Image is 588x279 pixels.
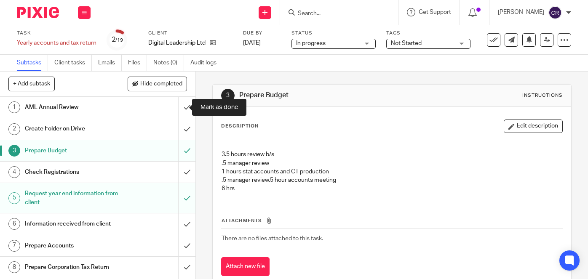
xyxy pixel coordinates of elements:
div: 2 [112,35,123,45]
label: Tags [386,30,470,37]
h1: Prepare Accounts [25,239,122,252]
a: Notes (0) [153,55,184,71]
div: 3 [8,145,20,157]
p: 3.5 hours review b/s .5 manager review 1 hours stat accounts and CT production .5 manager review ... [222,142,562,184]
div: 2 [8,123,20,135]
div: 6 [8,218,20,230]
input: Search [297,10,373,18]
p: Description [221,123,259,130]
span: Not Started [391,40,422,46]
small: /19 [115,38,123,43]
span: Get Support [419,9,451,15]
span: There are no files attached to this task. [222,236,323,242]
div: Yearly accounts and tax return [17,39,96,47]
label: Status [291,30,376,37]
img: svg%3E [548,6,562,19]
button: Hide completed [128,77,187,91]
div: Instructions [522,92,563,99]
h1: AML Annual Review [25,101,122,114]
a: Subtasks [17,55,48,71]
h1: Request year end information from client [25,187,122,209]
img: Pixie [17,7,59,18]
div: 4 [8,166,20,178]
label: Client [148,30,233,37]
label: Task [17,30,96,37]
a: Audit logs [190,55,223,71]
label: Due by [243,30,281,37]
span: Hide completed [140,81,182,88]
a: Files [128,55,147,71]
span: In progress [296,40,326,46]
div: 7 [8,240,20,252]
h1: Information received from client [25,218,122,230]
p: [PERSON_NAME] [498,8,544,16]
div: 3 [221,89,235,102]
div: 8 [8,261,20,273]
h1: Prepare Budget [239,91,410,100]
p: 6 hrs [222,184,562,193]
h1: Create Folder on Drive [25,122,122,135]
a: Emails [98,55,122,71]
button: Edit description [504,120,563,133]
button: Attach new file [221,257,270,276]
h1: Check Registrations [25,166,122,178]
span: Attachments [222,218,262,223]
button: + Add subtask [8,77,55,91]
a: Client tasks [54,55,92,71]
div: 5 [8,192,20,204]
h1: Prepare Corporation Tax Return [25,261,122,274]
span: [DATE] [243,40,261,46]
p: Digital Leadership Ltd [148,39,206,47]
h1: Prepare Budget [25,144,122,157]
div: 1 [8,101,20,113]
